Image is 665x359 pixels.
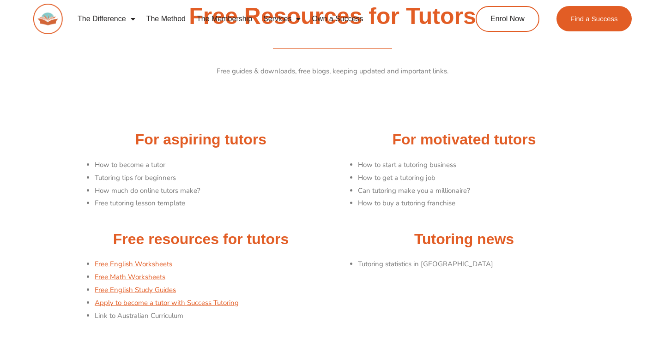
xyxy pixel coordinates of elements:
[72,8,141,30] a: The Difference
[358,172,591,185] li: How to get a tutoring job
[358,159,591,172] li: How to start a tutoring business
[306,8,369,30] a: Own a Success
[74,130,328,150] h2: For aspiring tutors
[95,298,239,307] a: Apply to become a tutor with Success Tutoring
[95,185,328,197] li: How much do online tutors make?
[95,285,176,294] a: Free English Study Guides
[191,8,258,30] a: The Membership
[74,230,328,249] h2: Free resources for tutors
[556,6,632,31] a: Find a Success
[74,65,591,78] p: Free guides & downloads, free blogs, keeping updated and important links.
[258,8,306,30] a: Services
[476,6,539,32] a: Enrol Now
[570,15,618,22] span: Find a Success
[358,185,591,197] li: Can tutoring make you a millionaire?
[337,130,591,150] h2: For motivated tutors
[95,197,328,210] li: Free tutoring lesson template
[95,172,328,185] li: Tutoring tips for beginners
[141,8,191,30] a: The Method
[337,230,591,249] h2: Tutoring news
[95,310,328,323] li: Link to Australian Curriculum
[95,259,172,269] a: Free English Worksheets
[358,197,591,210] li: How to buy a tutoring franchise
[95,272,165,281] a: Free Math Worksheets
[72,8,441,30] nav: Menu
[95,159,328,172] li: How to become a tutor
[358,258,591,271] li: Tutoring statistics in [GEOGRAPHIC_DATA]
[490,15,525,23] span: Enrol Now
